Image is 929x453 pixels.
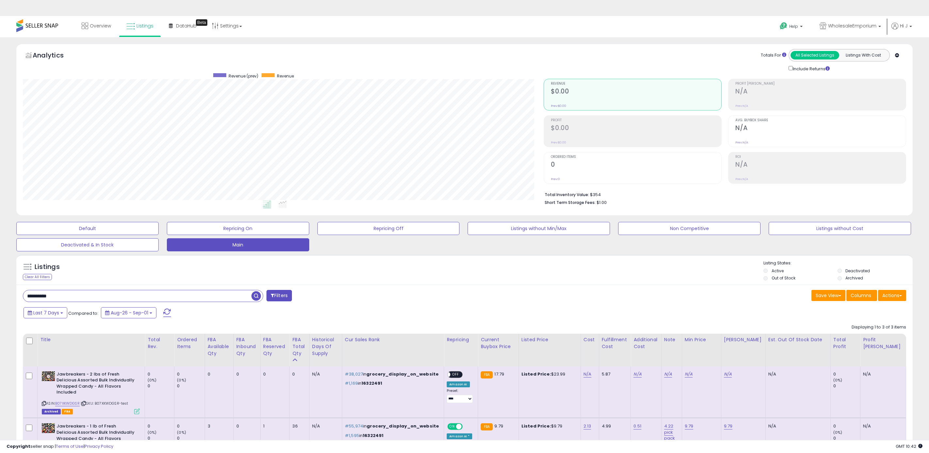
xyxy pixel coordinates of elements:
[292,336,307,357] div: FBA Total Qty
[846,290,877,301] button: Columns
[545,200,596,205] b: Short Term Storage Fees:
[724,371,732,377] a: N/A
[42,371,55,381] img: 61ZNpXTPNxL._SL40_.jpg
[56,443,84,449] a: Terms of Use
[735,155,906,159] span: ROI
[521,423,551,429] b: Listed Price:
[345,432,359,439] span: #1,595
[833,435,860,441] div: 0
[345,423,439,429] p: in
[828,23,876,29] span: WholesaleEmporium
[263,336,287,357] div: FBA Reserved Qty
[852,324,906,330] div: Displaying 1 to 3 of 3 items
[111,310,148,316] span: Aug-26 - Sep-01
[481,371,493,378] small: FBA
[685,423,694,429] a: 9.79
[148,423,174,429] div: 0
[724,336,763,343] div: [PERSON_NAME]
[891,23,912,37] a: Hi J
[176,23,197,29] span: DataHub
[833,371,860,377] div: 0
[42,423,55,433] img: 6131uoLbiXL._SL40_.jpg
[42,409,61,414] span: Listings that have been deleted from Seller Central
[775,17,809,37] a: Help
[761,52,786,59] div: Totals For
[148,430,157,435] small: (0%)
[863,423,901,429] div: N/A
[494,423,503,429] span: 9.79
[735,104,748,108] small: Prev: N/A
[521,371,576,377] div: $23.99
[121,16,158,36] a: Listings
[24,307,67,318] button: Last 7 Days
[451,372,461,377] span: OFF
[735,82,906,86] span: Profit [PERSON_NAME]
[633,336,658,350] div: Additional Cost
[292,371,304,377] div: 0
[833,377,842,383] small: (0%)
[545,190,901,198] li: $354
[481,423,493,430] small: FBA
[55,401,80,406] a: B07XKWDGSR
[23,274,52,280] div: Clear All Filters
[101,307,156,318] button: Aug-26 - Sep-01
[448,424,456,429] span: ON
[784,65,838,72] div: Include Returns
[551,119,721,122] span: Profit
[447,381,470,387] div: Amazon AI
[815,16,886,37] a: WholesaleEmporium
[551,161,721,170] h2: 0
[551,177,560,181] small: Prev: 0
[735,161,906,170] h2: N/A
[789,24,798,29] span: Help
[685,336,718,343] div: Min Price
[772,268,784,274] label: Active
[863,371,901,377] div: N/A
[551,141,566,144] small: Prev: $0.00
[833,430,842,435] small: (0%)
[664,336,679,343] div: Note
[62,409,73,414] span: FBA
[312,423,337,429] div: N/A
[768,371,825,377] p: N/A
[236,336,258,357] div: FBA inbound Qty
[229,73,258,79] span: Revenue (prev)
[839,51,888,59] button: Listings With Cost
[602,371,626,377] div: 5.87
[56,423,136,449] b: Jawbreakers - 1 lb of Fresh Delicious Assorted Bulk Individually Wrapped Candy - All Flavors Incl...
[16,222,159,235] button: Default
[584,371,591,377] a: N/A
[521,371,551,377] b: Listed Price:
[177,336,202,350] div: Ordered Items
[900,23,907,29] span: Hi J
[345,433,439,439] p: in
[735,124,906,133] h2: N/A
[366,371,439,377] span: grocery_display_on_website
[177,371,204,377] div: 0
[664,371,672,377] a: N/A
[735,177,748,181] small: Prev: N/A
[164,16,201,36] a: DataHub
[851,292,871,299] span: Columns
[167,238,309,251] button: Main
[363,432,383,439] span: 16322491
[724,423,733,429] a: 9.79
[447,433,472,439] div: Amazon AI *
[35,262,60,272] h5: Listings
[521,336,578,343] div: Listed Price
[345,380,439,386] p: in
[633,423,641,429] a: 0.51
[77,16,116,36] a: Overview
[236,371,255,377] div: 0
[551,88,721,96] h2: $0.00
[735,141,748,144] small: Prev: N/A
[7,443,30,449] strong: Copyright
[56,371,136,397] b: Jawbreakers - 2 lbs of Fresh Delicious Assorted Bulk Individually Wrapped Candy - All Flavors Inc...
[602,336,628,350] div: Fulfillment Cost
[207,16,247,36] a: Settings
[597,199,607,206] span: $1.00
[90,23,111,29] span: Overview
[208,423,229,429] div: 3
[735,88,906,96] h2: N/A
[236,423,255,429] div: 0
